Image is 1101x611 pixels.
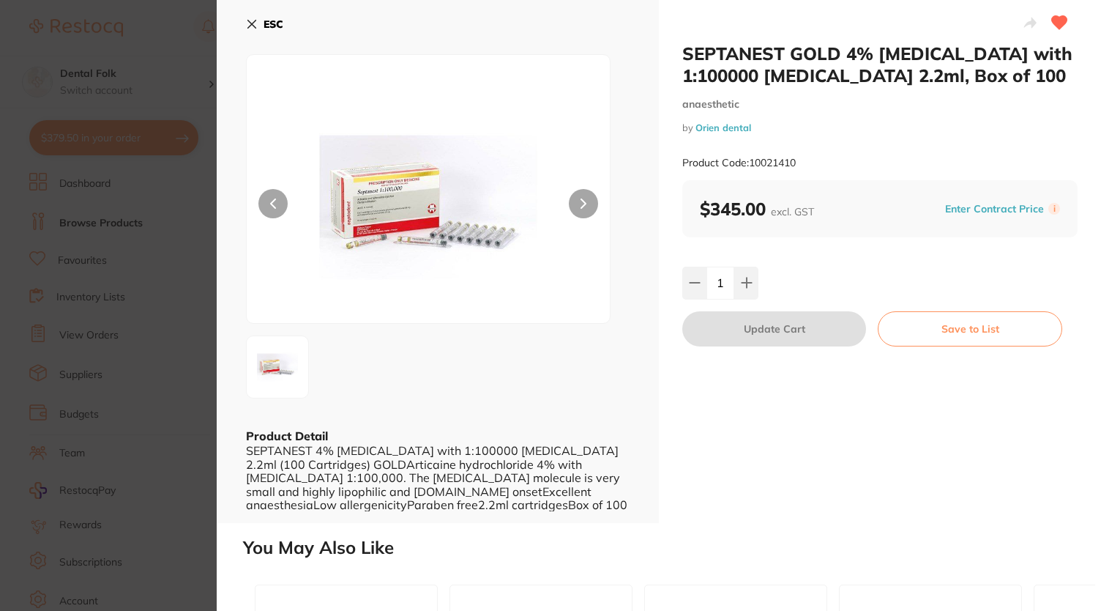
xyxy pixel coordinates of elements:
img: LTM2NTE0 [319,92,537,323]
button: Update Cart [682,311,866,347]
b: ESC [264,18,283,31]
img: LTM2NTE0 [251,341,304,393]
button: Save to List [878,311,1062,347]
span: excl. GST [771,205,814,218]
small: by [682,122,1078,133]
button: Enter Contract Price [941,202,1048,216]
h2: SEPTANEST GOLD 4% [MEDICAL_DATA] with 1:100000 [MEDICAL_DATA] 2.2ml, Box of 100 [682,42,1078,86]
small: Product Code: 10021410 [682,157,796,169]
b: $345.00 [700,198,814,220]
small: anaesthetic [682,98,1078,111]
div: SEPTANEST 4% [MEDICAL_DATA] with 1:100000 [MEDICAL_DATA] 2.2ml (100 Cartridges) GOLDArticaine hyd... [246,444,630,511]
a: Orien dental [695,122,751,133]
h2: You May Also Like [243,538,1095,558]
button: ESC [246,12,283,37]
label: i [1048,203,1060,215]
b: Product Detail [246,429,328,443]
